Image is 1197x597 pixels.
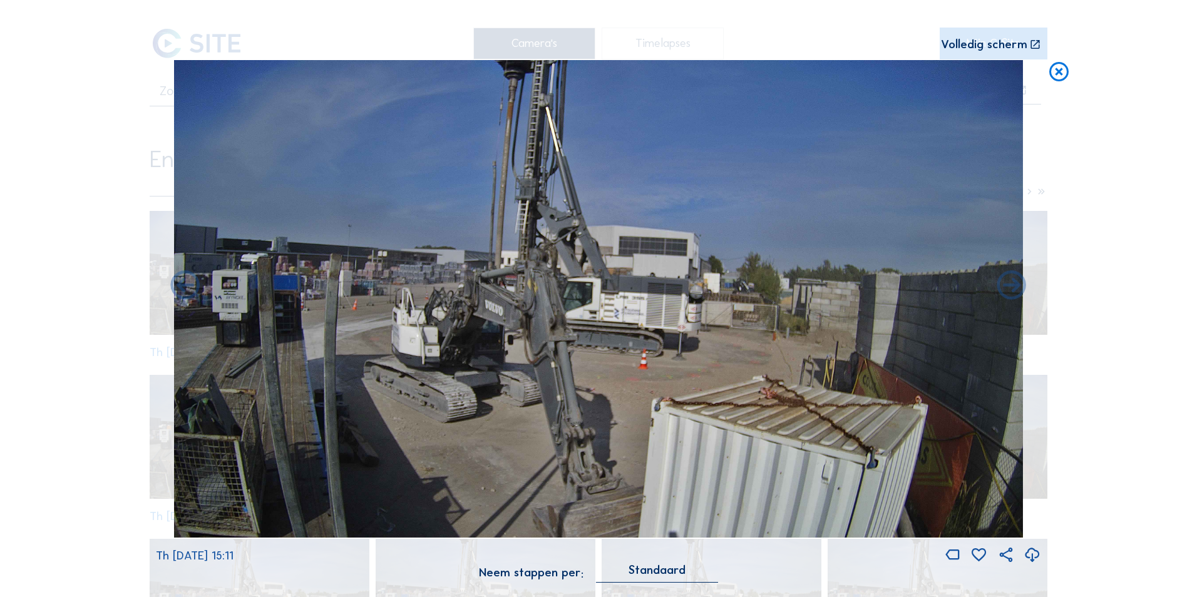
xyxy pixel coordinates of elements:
[941,39,1027,51] div: Volledig scherm
[174,60,1024,538] img: Image
[479,567,583,579] div: Neem stappen per:
[629,564,686,576] div: Standaard
[168,269,203,304] i: Forward
[596,564,718,582] div: Standaard
[994,269,1029,304] i: Back
[156,548,234,563] span: Th [DATE] 15:11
